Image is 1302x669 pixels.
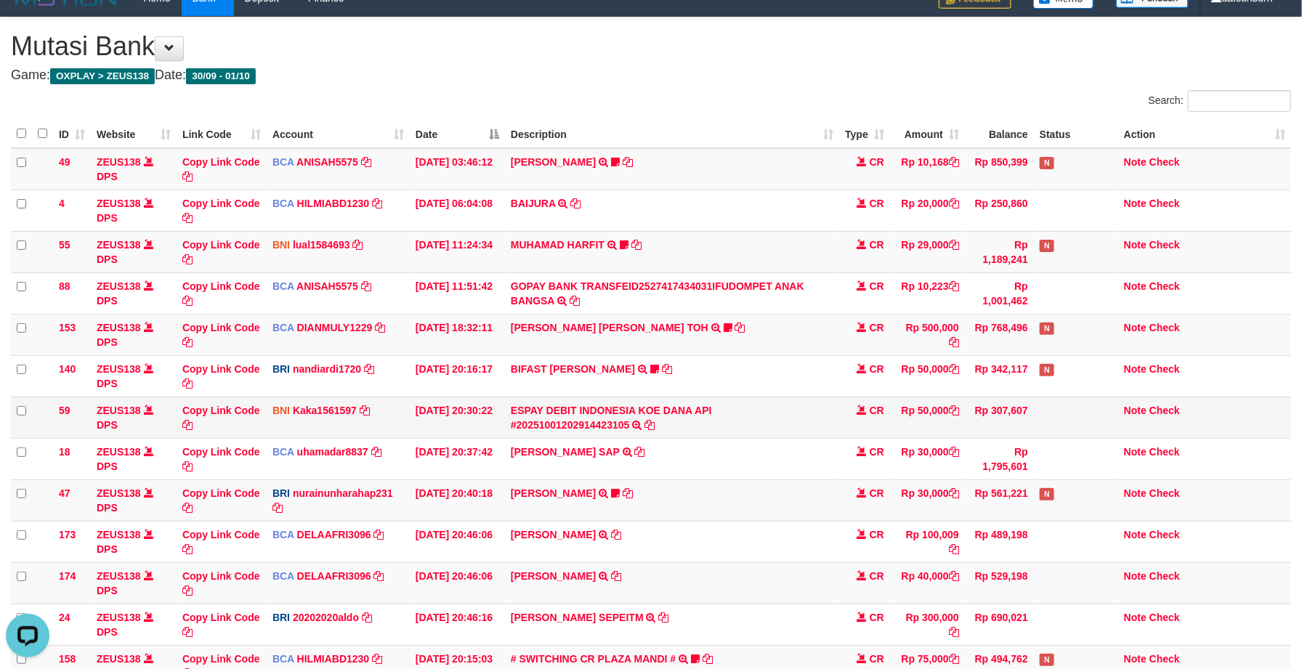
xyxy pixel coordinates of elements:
span: BRI [272,612,290,623]
td: [DATE] 06:04:08 [410,190,505,231]
a: DELAAFRI3096 [297,529,371,540]
th: Account: activate to sort column ascending [267,120,410,148]
a: Check [1149,322,1180,333]
span: 4 [59,198,65,209]
a: uhamadar8837 [297,446,368,458]
a: Copy Rp 50,000 to clipboard [949,363,959,375]
td: [DATE] 18:32:11 [410,314,505,355]
span: Has Note [1040,364,1054,376]
a: BIFAST [PERSON_NAME] [511,363,635,375]
span: CR [870,239,884,251]
a: Copy INA PAUJANAH to clipboard [623,156,633,168]
a: [PERSON_NAME] [511,570,596,582]
a: Copy MUHAMMAD FEBRY SAP to clipboard [635,446,645,458]
span: Has Note [1040,488,1054,500]
td: Rp 50,000 [890,397,965,438]
a: Check [1149,446,1180,458]
a: Check [1149,156,1180,168]
td: DPS [91,479,177,521]
a: Copy HILMIABD1230 to clipboard [372,653,382,665]
th: Status [1034,120,1118,148]
td: Rp 529,198 [965,562,1034,604]
span: CR [870,156,884,168]
a: Copy HILMIABD1230 to clipboard [372,198,382,209]
a: ZEUS138 [97,653,141,665]
a: Check [1149,529,1180,540]
td: Rp 10,223 [890,272,965,314]
a: Check [1149,198,1180,209]
span: CR [870,653,884,665]
span: CR [870,280,884,292]
td: Rp 100,009 [890,521,965,562]
span: CR [870,612,884,623]
th: Type: activate to sort column ascending [839,120,890,148]
td: [DATE] 20:46:06 [410,521,505,562]
td: DPS [91,562,177,604]
a: Copy Rp 75,000 to clipboard [949,653,959,665]
a: Note [1124,198,1147,209]
td: DPS [91,190,177,231]
span: CR [870,529,884,540]
a: Copy WILSON SEPEITM to clipboard [659,612,669,623]
td: DPS [91,521,177,562]
a: Copy Link Code [182,198,260,224]
a: Copy Link Code [182,322,260,348]
a: ZEUS138 [97,487,141,499]
a: Copy Link Code [182,487,260,514]
a: Copy Rp 10,223 to clipboard [949,280,959,292]
td: Rp 40,000 [890,562,965,604]
span: Has Note [1040,654,1054,666]
a: Copy GOPAY BANK TRANSFEID2527417434031IFUDOMPET ANAK BANGSA to clipboard [570,295,580,307]
a: Copy lual1584693 to clipboard [353,239,363,251]
span: BNI [272,405,290,416]
a: DIANMULY1229 [297,322,373,333]
a: Copy ESPAY DEBIT INDONESIA KOE DANA API #20251001202914423105 to clipboard [644,419,655,431]
td: [DATE] 20:30:22 [410,397,505,438]
a: Note [1124,612,1147,623]
a: Copy DELAAFRI3096 to clipboard [374,529,384,540]
span: Has Note [1040,240,1054,252]
td: [DATE] 20:16:17 [410,355,505,397]
a: ZEUS138 [97,239,141,251]
td: Rp 489,198 [965,521,1034,562]
span: CR [870,446,884,458]
a: ANISAH5575 [296,156,358,168]
td: [DATE] 20:46:16 [410,604,505,645]
a: Note [1124,156,1147,168]
a: ZEUS138 [97,612,141,623]
a: 20202020aldo [293,612,359,623]
a: ZEUS138 [97,322,141,333]
a: lual1584693 [293,239,350,251]
th: Website: activate to sort column ascending [91,120,177,148]
a: [PERSON_NAME] [511,529,596,540]
span: BCA [272,570,294,582]
a: Copy Link Code [182,529,260,555]
td: Rp 768,496 [965,314,1034,355]
td: Rp 342,117 [965,355,1034,397]
a: Copy BIFAST MUHAMMAD FIR to clipboard [662,363,672,375]
th: Date: activate to sort column descending [410,120,505,148]
a: Note [1124,280,1147,292]
a: Check [1149,570,1180,582]
td: Rp 1,795,601 [965,438,1034,479]
a: Copy Link Code [182,405,260,431]
a: Copy Rp 30,000 to clipboard [949,446,959,458]
a: Copy Link Code [182,239,260,265]
span: Has Note [1040,157,1054,169]
td: [DATE] 11:24:34 [410,231,505,272]
a: Copy RISAL WAHYUDI to clipboard [623,487,633,499]
a: BAIJURA [511,198,556,209]
td: Rp 1,189,241 [965,231,1034,272]
a: Copy MUHAMAD HARFIT to clipboard [631,239,642,251]
a: nandiardi1720 [293,363,361,375]
td: DPS [91,314,177,355]
td: [DATE] 20:46:06 [410,562,505,604]
a: Copy Rp 10,168 to clipboard [949,156,959,168]
th: Amount: activate to sort column ascending [890,120,965,148]
span: BNI [272,239,290,251]
a: Note [1124,529,1147,540]
a: # SWITCHING CR PLAZA MANDI # [511,653,676,665]
td: Rp 30,000 [890,438,965,479]
a: Copy Rp 100,009 to clipboard [949,543,959,555]
a: Check [1149,612,1180,623]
